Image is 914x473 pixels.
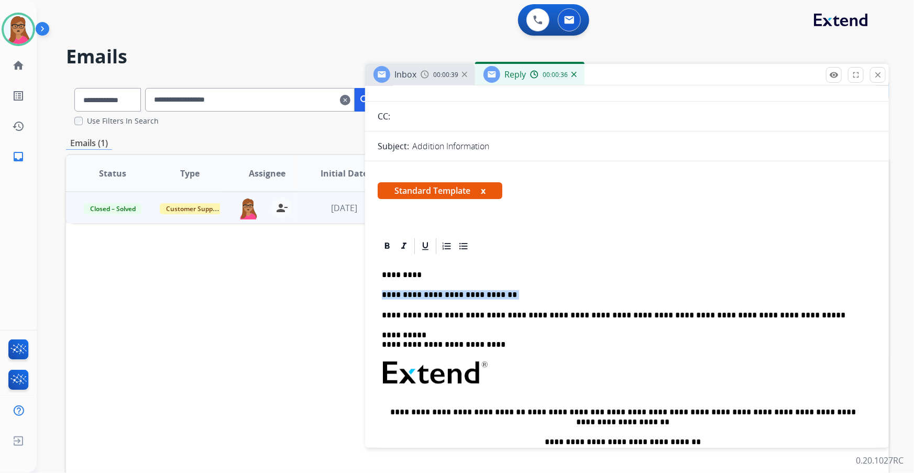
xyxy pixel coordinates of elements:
mat-icon: close [873,70,883,80]
p: CC: [378,110,390,123]
img: avatar [4,15,33,44]
div: Underline [417,238,433,254]
label: Use Filters In Search [87,116,159,126]
span: Standard Template [378,182,502,199]
div: Bold [379,238,395,254]
mat-icon: fullscreen [851,70,861,80]
p: Addition Information [412,140,489,152]
span: 00:00:39 [433,71,458,79]
p: Subject: [378,140,409,152]
mat-icon: clear [340,94,350,106]
mat-icon: home [12,59,25,72]
img: agent-avatar [238,197,259,219]
button: x [481,184,486,197]
div: Ordered List [439,238,455,254]
div: Italic [396,238,412,254]
mat-icon: search [359,94,371,106]
mat-icon: list_alt [12,90,25,102]
span: Assignee [249,167,285,180]
span: Status [99,167,126,180]
span: Type [180,167,200,180]
mat-icon: person_remove [276,202,288,214]
span: Customer Support [160,203,228,214]
h2: Emails [66,46,889,67]
span: Reply [504,69,526,80]
p: Emails (1) [66,137,112,150]
span: Closed – Solved [84,203,142,214]
div: Bullet List [456,238,471,254]
mat-icon: remove_red_eye [829,70,839,80]
p: 0.20.1027RC [856,454,904,467]
mat-icon: history [12,120,25,133]
mat-icon: inbox [12,150,25,163]
span: 00:00:36 [543,71,568,79]
span: Inbox [394,69,416,80]
span: Initial Date [321,167,368,180]
span: [DATE] [331,202,357,214]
